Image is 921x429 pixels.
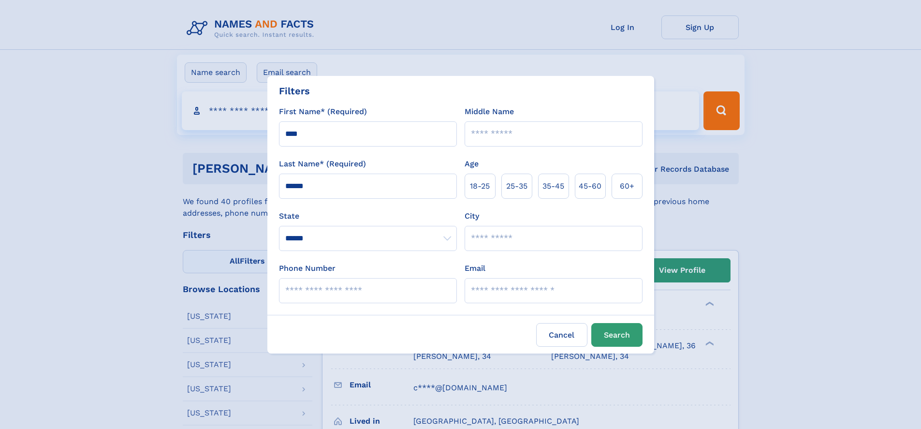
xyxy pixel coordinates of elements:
[465,106,514,118] label: Middle Name
[279,84,310,98] div: Filters
[579,180,601,192] span: 45‑60
[470,180,490,192] span: 18‑25
[279,210,457,222] label: State
[591,323,643,347] button: Search
[279,263,336,274] label: Phone Number
[465,263,485,274] label: Email
[465,158,479,170] label: Age
[279,158,366,170] label: Last Name* (Required)
[620,180,634,192] span: 60+
[279,106,367,118] label: First Name* (Required)
[506,180,527,192] span: 25‑35
[465,210,479,222] label: City
[542,180,564,192] span: 35‑45
[536,323,587,347] label: Cancel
